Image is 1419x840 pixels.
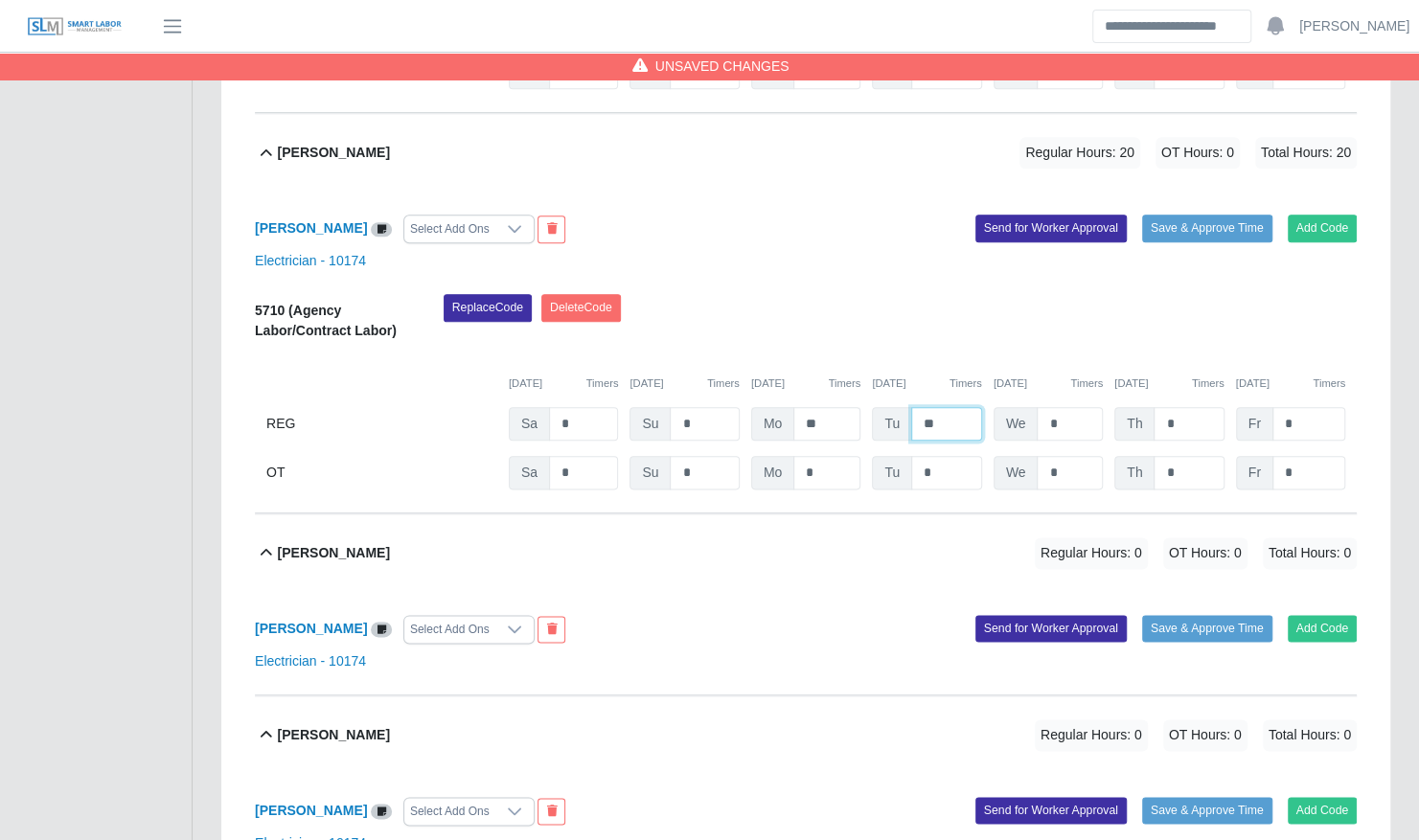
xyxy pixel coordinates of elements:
[655,57,790,76] span: Unsaved Changes
[1313,375,1345,392] button: Timers
[975,615,1127,642] button: Send for Worker Approval
[872,407,912,441] span: Tu
[751,375,860,392] div: [DATE]
[950,375,982,392] button: Timers
[278,543,390,563] b: [PERSON_NAME]
[255,114,1357,192] button: [PERSON_NAME] Regular Hours: 20 OT Hours: 0 Total Hours: 20
[266,456,497,489] div: OT
[994,375,1103,392] div: [DATE]
[629,407,671,441] span: Su
[707,375,740,392] button: Timers
[1263,537,1357,569] span: Total Hours: 0
[1288,797,1358,824] button: Add Code
[994,456,1039,489] span: We
[1142,215,1272,241] button: Save & Approve Time
[1142,615,1272,642] button: Save & Approve Time
[1114,407,1155,441] span: Th
[751,407,794,441] span: Mo
[404,216,495,242] div: Select Add Ons
[1035,537,1148,569] span: Regular Hours: 0
[255,803,367,818] a: [PERSON_NAME]
[994,407,1039,441] span: We
[255,653,366,669] a: Electrician - 10174
[509,456,550,489] span: Sa
[255,303,397,338] b: 5710 (Agency Labor/Contract Labor)
[586,375,619,392] button: Timers
[872,375,981,392] div: [DATE]
[1236,375,1345,392] div: [DATE]
[1299,16,1409,36] a: [PERSON_NAME]
[1035,719,1148,751] span: Regular Hours: 0
[255,220,367,236] a: [PERSON_NAME]
[1156,137,1240,169] span: OT Hours: 0
[1114,375,1224,392] div: [DATE]
[255,253,366,268] a: Electrician - 10174
[444,294,532,321] button: ReplaceCode
[1163,537,1247,569] span: OT Hours: 0
[1236,456,1273,489] span: Fr
[509,407,550,441] span: Sa
[1092,10,1251,43] input: Search
[266,407,497,441] div: REG
[751,456,794,489] span: Mo
[828,375,860,392] button: Timers
[371,621,392,636] a: View/Edit Notes
[538,616,565,643] button: End Worker & Remove from the Timesheet
[629,456,671,489] span: Su
[538,216,565,242] button: End Worker & Remove from the Timesheet
[1192,375,1224,392] button: Timers
[1288,215,1358,241] button: Add Code
[404,798,495,825] div: Select Add Ons
[1236,407,1273,441] span: Fr
[538,798,565,825] button: End Worker & Remove from the Timesheet
[872,456,912,489] span: Tu
[278,725,390,745] b: [PERSON_NAME]
[1255,137,1357,169] span: Total Hours: 20
[371,220,392,236] a: View/Edit Notes
[975,215,1127,241] button: Send for Worker Approval
[541,294,621,321] button: DeleteCode
[371,803,392,818] a: View/Edit Notes
[1142,797,1272,824] button: Save & Approve Time
[27,16,123,37] img: SLM Logo
[1288,615,1358,642] button: Add Code
[1114,456,1155,489] span: Th
[278,143,390,163] b: [PERSON_NAME]
[1019,137,1140,169] span: Regular Hours: 20
[509,375,618,392] div: [DATE]
[404,616,495,643] div: Select Add Ons
[255,696,1357,774] button: [PERSON_NAME] Regular Hours: 0 OT Hours: 0 Total Hours: 0
[255,514,1357,592] button: [PERSON_NAME] Regular Hours: 0 OT Hours: 0 Total Hours: 0
[1070,375,1103,392] button: Timers
[629,375,739,392] div: [DATE]
[1263,719,1357,751] span: Total Hours: 0
[1163,719,1247,751] span: OT Hours: 0
[255,621,367,636] a: [PERSON_NAME]
[975,797,1127,824] button: Send for Worker Approval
